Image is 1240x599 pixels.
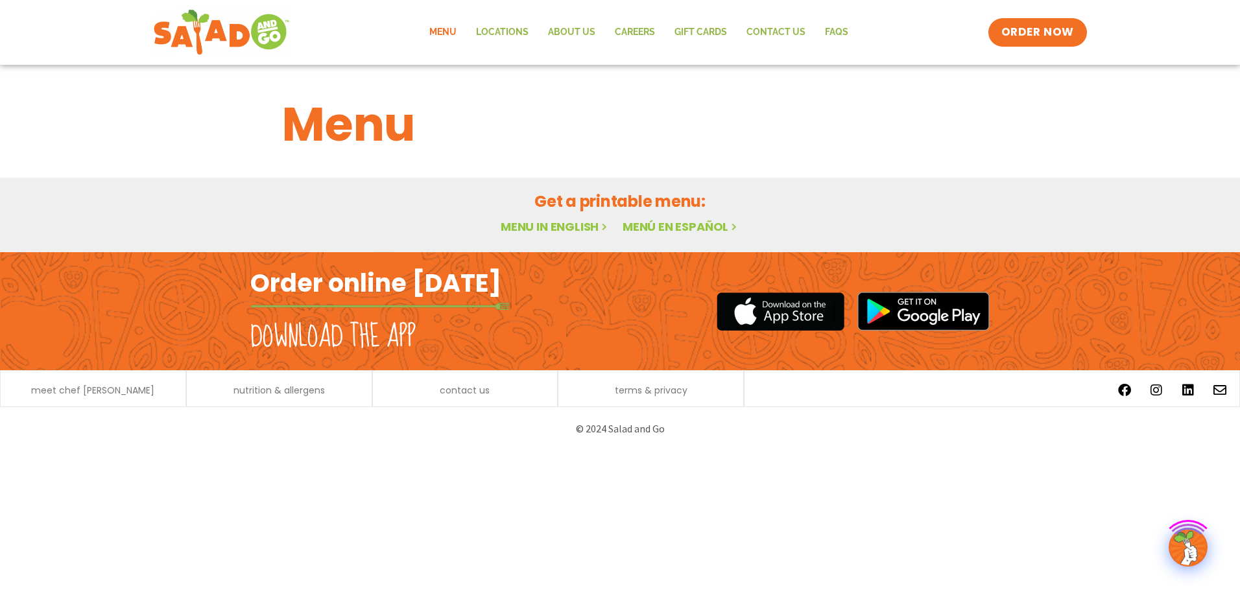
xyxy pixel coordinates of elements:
h2: Order online [DATE] [250,267,501,299]
a: terms & privacy [615,386,687,395]
span: ORDER NOW [1001,25,1074,40]
a: nutrition & allergens [233,386,325,395]
img: new-SAG-logo-768×292 [153,6,290,58]
img: google_play [857,292,990,331]
a: Contact Us [737,18,815,47]
a: About Us [538,18,605,47]
p: © 2024 Salad and Go [257,420,983,438]
a: Careers [605,18,665,47]
a: Menu in English [501,218,610,235]
img: fork [250,303,510,310]
a: ORDER NOW [988,18,1087,47]
a: FAQs [815,18,858,47]
a: GIFT CARDS [665,18,737,47]
h2: Download the app [250,319,416,355]
nav: Menu [420,18,858,47]
a: contact us [440,386,490,395]
a: Locations [466,18,538,47]
a: meet chef [PERSON_NAME] [31,386,154,395]
h2: Get a printable menu: [282,190,958,213]
h1: Menu [282,89,958,159]
a: Menú en español [623,218,739,235]
a: Menu [420,18,466,47]
img: appstore [717,290,844,333]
